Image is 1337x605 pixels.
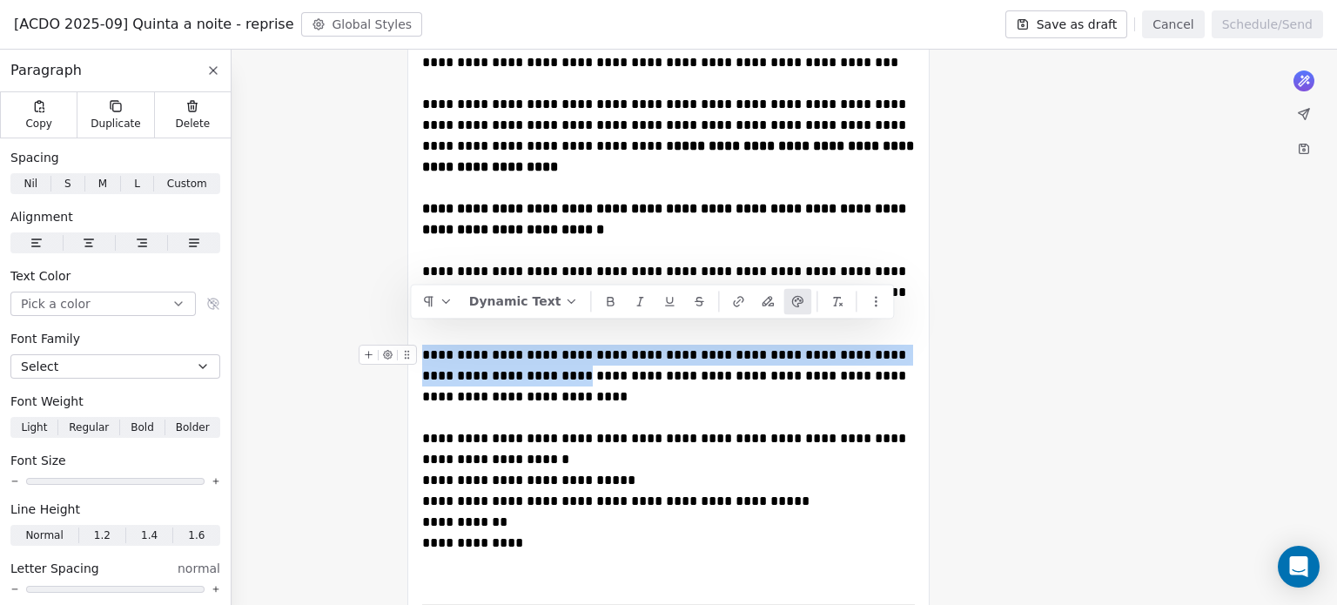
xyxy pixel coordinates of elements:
span: Custom [167,176,207,192]
span: Font Size [10,452,66,469]
span: Delete [176,117,211,131]
span: Light [21,420,47,435]
span: Select [21,358,58,375]
span: 1.2 [94,528,111,543]
button: Cancel [1142,10,1204,38]
button: Global Styles [301,12,423,37]
span: L [134,176,140,192]
span: Text Color [10,267,71,285]
span: 1.4 [141,528,158,543]
span: Font Family [10,330,80,347]
span: Regular [69,420,109,435]
span: Bold [131,420,154,435]
span: Letter Spacing [10,560,99,577]
span: S [64,176,71,192]
div: Open Intercom Messenger [1278,546,1320,588]
span: Alignment [10,208,73,225]
span: Line Height [10,501,80,518]
span: normal [178,560,220,577]
span: Duplicate [91,117,140,131]
button: Save as draft [1005,10,1128,38]
button: Schedule/Send [1212,10,1323,38]
button: Pick a color [10,292,196,316]
span: Normal [25,528,63,543]
button: Dynamic Text [462,288,586,314]
span: M [98,176,107,192]
span: Copy [25,117,52,131]
span: Spacing [10,149,59,166]
span: Bolder [176,420,210,435]
span: Paragraph [10,60,82,81]
span: 1.6 [188,528,205,543]
span: [ACDO 2025-09] Quinta a noite - reprise [14,14,294,35]
span: Nil [24,176,37,192]
span: Font Weight [10,393,84,410]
